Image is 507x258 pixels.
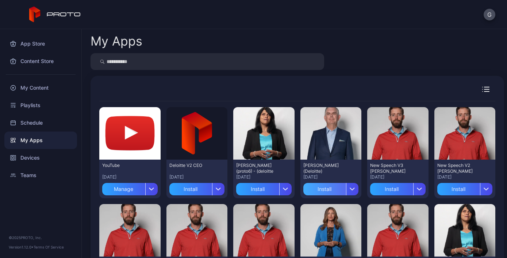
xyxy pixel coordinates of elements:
div: Install [370,183,413,195]
button: Install [236,180,292,195]
button: Install [437,180,493,195]
div: Install [236,183,279,195]
button: Manage [102,180,158,195]
a: Playlists [4,97,77,114]
div: Deloitte V2 CEO [169,163,210,168]
div: Manage [102,183,145,195]
div: New Speech V2 Jay [437,163,477,174]
div: [DATE] [437,174,493,180]
button: Install [303,180,359,195]
div: © 2025 PROTO, Inc. [9,235,73,241]
a: Schedule [4,114,77,132]
div: [DATE] [169,174,225,180]
div: [DATE] [236,174,292,180]
a: Devices [4,149,77,167]
div: [DATE] [102,174,158,180]
div: [DATE] [303,174,359,180]
div: Beena (proto6) - (deloitte [236,163,276,174]
div: Install [437,183,480,195]
button: Install [169,180,225,195]
a: Terms Of Service [34,245,64,249]
a: App Store [4,35,77,52]
div: Jason G - (Deloitte) [303,163,343,174]
button: Install [370,180,426,195]
button: G [484,9,495,20]
a: My Content [4,79,77,97]
div: Install [169,183,212,195]
div: Install [303,183,346,195]
a: My Apps [4,132,77,149]
div: My Apps [91,35,142,47]
span: Version 1.12.0 • [9,245,34,249]
div: YouTube [102,163,142,168]
a: Content Store [4,52,77,70]
div: [DATE] [370,174,426,180]
a: Teams [4,167,77,184]
div: New Speech V3 Jay [370,163,410,174]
